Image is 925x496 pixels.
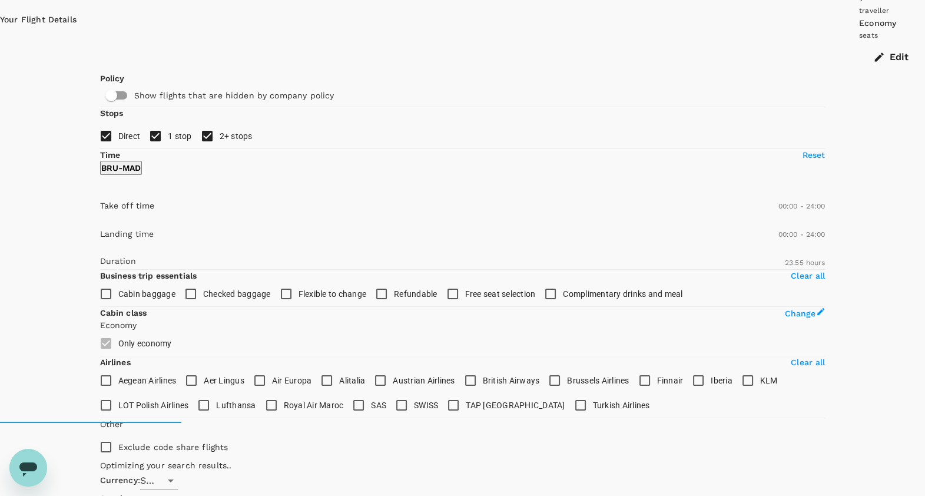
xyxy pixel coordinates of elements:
span: Checked baggage [203,289,271,299]
p: Clear all [791,270,825,282]
span: Aer Lingus [204,376,244,385]
p: Other [100,418,825,430]
p: Economy [100,319,825,331]
span: SWISS [414,401,438,410]
div: traveller [859,5,925,17]
p: Clear all [791,356,825,368]
span: 2+ stops [220,131,253,141]
span: Free seat selection [465,289,536,299]
p: Show flights that are hidden by company policy [134,90,334,101]
strong: Stops [100,108,124,118]
span: Cabin baggage [118,289,175,299]
span: KLM [760,376,778,385]
div: Economy [859,17,925,30]
span: Finnair [657,376,684,385]
iframe: Button to launch messaging window, conversation in progress [9,449,47,487]
p: Policy [100,72,125,84]
span: Currency : [100,474,140,487]
span: Alitalia [339,376,365,385]
span: 00:00 - 24:00 [778,202,825,210]
button: Edit [859,42,925,72]
span: TAP [GEOGRAPHIC_DATA] [466,401,565,410]
span: Direct [118,131,141,141]
p: Take off time [100,200,155,211]
button: Open [163,472,179,489]
p: Optimizing your search results.. [100,459,825,471]
span: Lufthansa [216,401,256,410]
div: seats [859,30,925,42]
span: Aegean Airlines [118,376,177,385]
span: Change [785,309,816,318]
span: Turkish Airlines [593,401,650,410]
strong: Airlines [100,358,131,367]
span: Air Europa [272,376,312,385]
p: Duration [100,255,136,267]
p: Exclude code share flights [118,441,228,453]
span: Flexible to change [299,289,367,299]
span: 23.55 hours [785,259,825,267]
span: British Airways [483,376,540,385]
p: Reset [803,149,825,161]
span: Brussels Airlines [567,376,629,385]
span: LOT Polish Airlines [118,401,189,410]
p: BRU - MAD [101,162,141,174]
strong: Business trip essentials [100,271,197,280]
span: Austrian Airlines [393,376,455,385]
span: Only economy [118,339,172,348]
span: Iberia [711,376,732,385]
span: SAS [371,401,386,410]
span: Refundable [394,289,437,299]
span: Royal Air Maroc [284,401,344,410]
span: 1 stop [168,131,192,141]
p: Time [100,149,121,161]
span: 00:00 - 24:00 [778,230,825,239]
p: Landing time [100,228,154,240]
span: Complimentary drinks and meal [563,289,682,299]
strong: Cabin class [100,308,147,318]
